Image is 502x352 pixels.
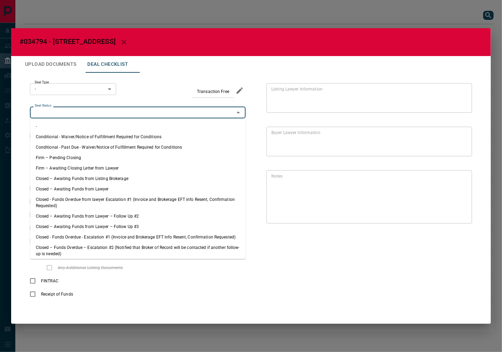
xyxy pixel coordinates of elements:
[271,130,464,153] textarea: text field
[19,37,115,46] span: #034794 - [STREET_ADDRESS]
[39,278,60,284] span: FINTRAC
[82,56,134,73] button: Deal Checklist
[234,85,246,96] button: edit
[30,259,246,269] li: Closed – Funds Overdue - Escalation #3 (Broker of Record has been Contacted)
[30,221,246,232] li: Closed – Awaiting Funds from Lawyer – Follow Up #3
[271,173,464,220] textarea: text field
[30,184,246,194] li: Closed – Awaiting Funds from Lawyer
[30,242,246,259] li: Closed – Funds Overdue – Escalation #2 (Notified that Broker of Record will be contacted if anoth...
[56,265,125,271] span: Any Additional Listing Documents
[30,232,246,242] li: Closed - Funds Overdue - Escalation #1 (Invoice and Brokerage EFT info Resent, Confirmation Reque...
[271,86,464,110] textarea: text field
[30,142,246,152] li: Conditional - Past Due - Waiver/Notice of Fulfillment Required for Conditions
[35,80,49,85] label: Deal Type
[30,83,116,95] div: -
[30,121,246,132] li: -
[19,56,82,73] button: Upload Documents
[39,291,75,297] span: Receipt of Funds
[30,173,246,184] li: Closed – Awaiting Funds from Listing Brokerage
[30,132,246,142] li: Conditional - Waiver/Notice of Fulfillment Required for Conditions
[30,152,246,163] li: Firm – Pending Closing
[35,103,51,108] label: Deal Status
[30,163,246,173] li: Firm – Awaiting Closing Letter from Lawyer
[233,108,243,117] button: Close
[30,211,246,221] li: Closed – Awaiting Funds from Lawyer – Follow Up #2
[30,194,246,211] li: Closed - Funds Overdue from lawyer Escalation #1 (Invoice and Brokerage EFT info Resent, Confirma...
